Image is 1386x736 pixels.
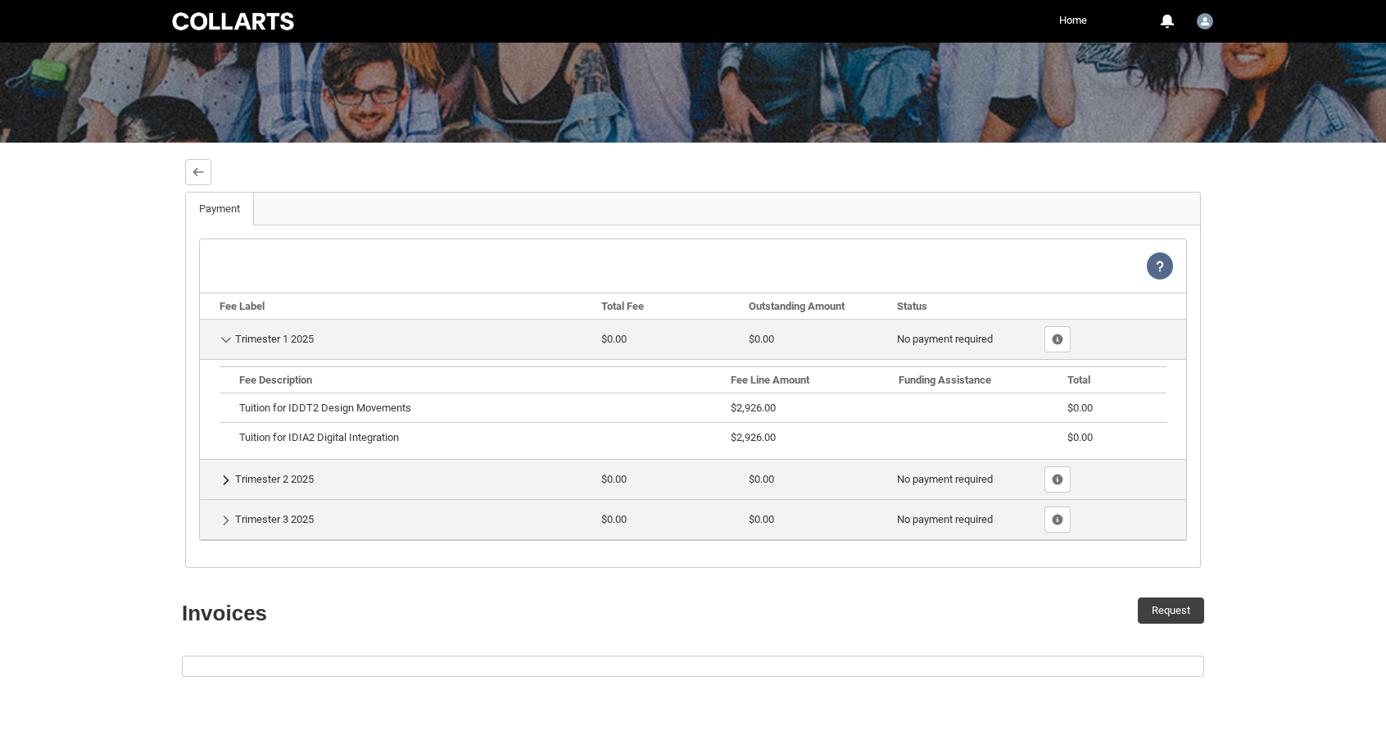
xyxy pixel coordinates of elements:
[1055,8,1091,33] a: Home
[601,300,644,312] b: Total Fee
[1067,402,1093,414] lightning-formatted-number: $0.00
[220,300,265,312] b: Fee Label
[601,513,627,525] lightning-formatted-number: $0.00
[890,499,1039,539] td: No payment required
[220,333,233,347] button: Hide Details
[1197,13,1213,30] img: Student.nciavar.20241164
[890,459,1039,499] td: No payment required
[890,319,1039,359] td: No payment required
[1067,431,1093,443] lightning-formatted-number: $0.00
[749,333,774,345] lightning-formatted-number: $0.00
[749,473,774,485] lightning-formatted-number: $0.00
[1147,252,1173,279] lightning-icon: View Help
[239,429,718,446] div: Tuition for IDIA2 Digital Integration
[749,513,774,525] lightning-formatted-number: $0.00
[897,300,927,312] b: Status
[220,473,233,487] button: Show Details
[731,402,776,414] lightning-formatted-number: $2,926.00
[239,400,718,416] div: Tuition for IDDT2 Design Movements
[1138,597,1204,624] button: Request
[601,473,627,485] lightning-formatted-number: $0.00
[186,193,254,225] a: Payment
[1044,326,1071,352] button: Show Fee Lines
[601,333,627,345] lightning-formatted-number: $0.00
[1193,7,1217,33] button: User Profile Student.nciavar.20241164
[899,374,991,386] b: Funding Assistance
[731,374,809,386] b: Fee Line Amount
[239,374,312,386] b: Fee Description
[220,513,233,527] button: Show Details
[1044,507,1071,533] button: Show Fee Lines
[200,499,595,539] td: Trimester 3 2025
[200,459,595,499] td: Trimester 2 2025
[731,431,776,443] lightning-formatted-number: $2,926.00
[749,300,845,312] b: Outstanding Amount
[182,601,267,625] strong: Invoices
[200,319,595,359] td: Trimester 1 2025
[1147,259,1173,271] span: View Help
[185,159,211,185] button: Back
[1067,374,1090,386] b: Total
[1044,466,1071,493] button: Show Fee Lines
